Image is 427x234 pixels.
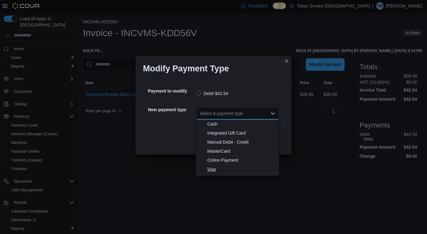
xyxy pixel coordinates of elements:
button: Close list of options [270,111,275,116]
button: Visa [196,165,279,174]
div: Choose from the following options [196,120,279,174]
span: Online Payment [207,157,275,163]
button: Online Payment [196,156,279,165]
span: MasterCard [207,148,275,154]
label: Debit $42.54 [196,90,228,97]
button: MasterCard [196,147,279,156]
button: Cash [196,120,279,129]
button: Manual Debit - Credit [196,138,279,147]
h5: Payment to modify [148,85,195,97]
button: Integrated Gift Card [196,129,279,138]
button: Closes this modal window [283,57,290,65]
span: Integrated Gift Card [207,130,275,136]
span: Cash [207,121,275,127]
h1: Modify Payment Type [143,64,229,74]
span: Visa [207,166,275,172]
h5: New payment type [148,103,195,116]
span: Manual Debit - Credit [207,139,275,145]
